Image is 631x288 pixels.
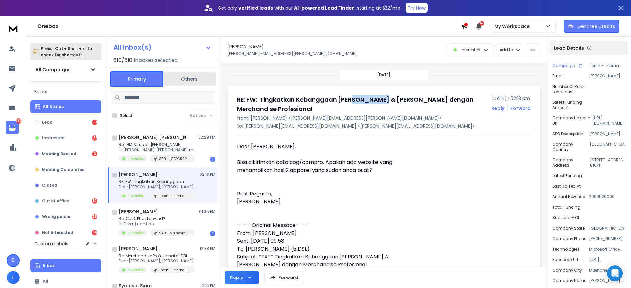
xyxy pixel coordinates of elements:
[554,45,584,51] p: Lead Details
[92,151,97,156] div: 2
[589,63,626,68] p: Torch - Internal Merchandise - [DATE]
[43,104,64,109] p: All Status
[119,142,198,147] p: Re: IBM & Leads [PERSON_NAME]
[264,271,304,284] button: Forward
[225,271,259,284] button: Reply
[30,195,101,208] button: Out of office14
[92,230,97,235] div: 48
[92,135,97,141] div: 138
[500,47,513,52] p: Add to
[42,230,73,235] p: Not Interested
[43,263,54,268] p: Inbox
[30,179,101,192] button: Closed
[119,216,195,221] p: Re: Cut CPL at Lab-Ind?
[42,135,65,141] p: Interested
[564,20,619,33] button: Get Free Credits
[406,3,428,13] button: Try Now
[127,193,145,198] p: Interested
[552,247,580,252] p: Technologies
[590,157,626,168] p: [STREET_ADDRESS], 81671
[30,100,101,113] button: All Status
[42,183,57,188] p: Closed
[552,63,575,68] p: Campaign
[552,236,586,241] p: Company Phone
[92,198,97,204] div: 14
[30,147,101,160] button: Meeting Booked2
[119,245,160,252] h1: [PERSON_NAME] .
[479,21,484,26] span: 50
[218,5,400,11] p: Get only with our starting at $22/mo
[491,105,504,112] button: Reply
[237,123,531,129] p: to: [PERSON_NAME][EMAIL_ADDRESS][DOMAIN_NAME] <[PERSON_NAME][EMAIL_ADDRESS][DOMAIN_NAME]>
[127,267,145,272] p: Interested
[552,100,594,110] p: Latest Funding Amount
[30,87,101,96] h3: Filters
[552,115,592,126] p: Company Linkedin Url
[552,157,590,168] p: Company Address
[37,22,461,30] h1: Onebox
[552,205,580,210] p: Total Funding
[159,231,191,236] p: SAB - Malaysia - Business Development Leaders - All Industry
[113,56,132,64] span: 610 / 610
[30,226,101,239] button: Not Interested48
[552,215,579,220] p: Subsidiary of
[119,221,195,227] p: Hi Fizka: I can't do
[30,132,101,145] button: Interested138
[592,115,626,126] p: [URL][DOMAIN_NAME][PERSON_NAME]
[577,23,615,30] p: Get Free Credits
[119,179,198,184] p: RE: FW: Tingkatkan Kebanggaan
[42,214,72,219] p: Wrong person
[7,22,20,34] img: logo
[590,142,626,152] p: [GEOGRAPHIC_DATA]
[113,44,152,51] h1: All Inbox(s)
[42,151,76,156] p: Meeting Booked
[110,71,163,87] button: Primary
[552,84,596,94] p: Number of Retail Locations
[552,257,578,262] p: Facebook Url
[589,236,626,241] p: [PHONE_NUMBER]
[120,113,133,118] label: Select
[552,194,585,199] p: Annual Revenue
[200,246,215,251] p: 12:33 PM
[198,135,215,140] p: 02:29 PM
[237,115,531,121] p: from: [PERSON_NAME] <[PERSON_NAME][EMAIL_ADDRESS][PERSON_NAME][DOMAIN_NAME]>
[108,41,217,54] button: All Inbox(s)
[30,163,101,176] button: Meeting Completed
[6,121,19,134] a: 333
[159,156,191,161] p: SAB - [GEOGRAPHIC_DATA] - All Marketing Dept. - Complete Lead Gen.
[35,66,71,73] h1: All Campaigns
[552,226,585,231] p: Company State
[210,157,215,162] div: 1
[119,134,191,141] h1: [PERSON_NAME] [PERSON_NAME]
[7,271,20,284] button: T
[127,156,145,161] p: Interested
[119,253,198,258] p: Re: Merchandise Profesional di DBL
[589,278,626,283] p: [PERSON_NAME] & [PERSON_NAME]
[589,131,626,136] p: [PERSON_NAME] & [PERSON_NAME] is ensuring a safer and connected world with its Test & Measurement...
[589,194,626,199] p: 2699520000
[607,265,623,281] div: Open Intercom Messenger
[199,209,215,214] p: 01:35 PM
[491,95,531,102] p: [DATE] : 02:13 pm
[30,63,101,76] button: All Campaigns
[552,278,586,283] p: Company Name
[589,247,626,252] p: Microsoft Office 365, Atlassian Cloud, Citrix NetScaler, Disqus, Cedexis Radar, Google AdWords Co...
[552,184,581,189] p: Last Raised At
[552,268,582,273] p: Company City
[163,72,216,86] button: Others
[552,173,582,178] p: Latest Funding
[134,56,178,64] h3: Inboxes selected
[238,5,273,11] strong: verified leads
[552,73,564,79] p: Email
[30,259,101,272] button: Inbox
[377,72,390,78] p: [DATE]
[30,275,101,288] button: All
[494,23,532,30] p: My Workspace
[119,208,158,215] h1: [PERSON_NAME]
[552,142,590,152] p: Company Country
[42,198,69,204] p: Out of office
[294,5,356,11] strong: AI-powered Lead Finder,
[589,226,626,231] p: [GEOGRAPHIC_DATA]
[16,118,21,124] p: 333
[230,274,243,281] div: Reply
